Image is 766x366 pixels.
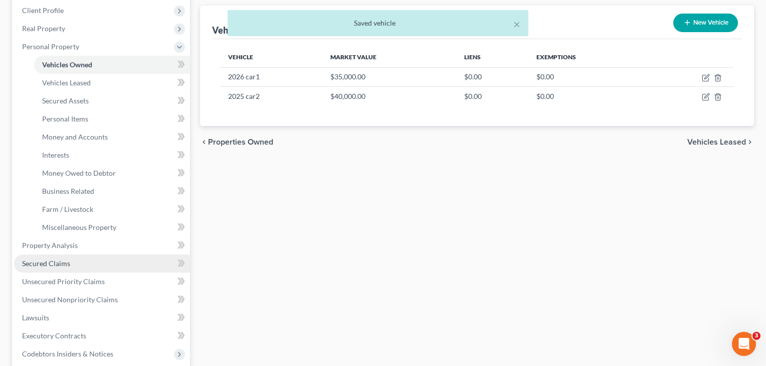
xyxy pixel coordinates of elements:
[687,138,746,146] span: Vehicles Leased
[22,241,78,250] span: Property Analysis
[687,138,754,146] button: Vehicles Leased chevron_right
[34,164,190,182] a: Money Owed to Debtor
[34,92,190,110] a: Secured Assets
[34,146,190,164] a: Interests
[22,331,86,340] span: Executory Contracts
[34,56,190,74] a: Vehicles Owned
[200,138,273,146] button: chevron_left Properties Owned
[14,273,190,291] a: Unsecured Priority Claims
[456,67,528,86] td: $0.00
[34,128,190,146] a: Money and Accounts
[22,42,79,51] span: Personal Property
[322,47,456,67] th: Market Value
[42,114,88,123] span: Personal Items
[746,138,754,146] i: chevron_right
[42,151,69,159] span: Interests
[236,18,520,28] div: Saved vehicle
[200,138,208,146] i: chevron_left
[34,218,190,236] a: Miscellaneous Property
[34,182,190,200] a: Business Related
[42,169,116,177] span: Money Owed to Debtor
[220,67,322,86] td: 2026 car1
[42,187,94,195] span: Business Related
[208,138,273,146] span: Properties Owned
[22,295,118,304] span: Unsecured Nonpriority Claims
[528,67,648,86] td: $0.00
[322,87,456,106] td: $40,000.00
[42,60,92,69] span: Vehicles Owned
[42,205,93,213] span: Farm / Livestock
[513,18,520,30] button: ×
[42,133,108,141] span: Money and Accounts
[22,6,64,15] span: Client Profile
[14,255,190,273] a: Secured Claims
[14,327,190,345] a: Executory Contracts
[42,223,116,231] span: Miscellaneous Property
[456,47,528,67] th: Liens
[220,87,322,106] td: 2025 car2
[34,200,190,218] a: Farm / Livestock
[14,291,190,309] a: Unsecured Nonpriority Claims
[456,87,528,106] td: $0.00
[732,332,756,356] iframe: Intercom live chat
[752,332,760,340] span: 3
[22,259,70,268] span: Secured Claims
[42,96,89,105] span: Secured Assets
[22,313,49,322] span: Lawsuits
[528,87,648,106] td: $0.00
[220,47,322,67] th: Vehicle
[14,309,190,327] a: Lawsuits
[42,78,91,87] span: Vehicles Leased
[34,110,190,128] a: Personal Items
[34,74,190,92] a: Vehicles Leased
[22,349,113,358] span: Codebtors Insiders & Notices
[322,67,456,86] td: $35,000.00
[528,47,648,67] th: Exemptions
[14,236,190,255] a: Property Analysis
[22,277,105,286] span: Unsecured Priority Claims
